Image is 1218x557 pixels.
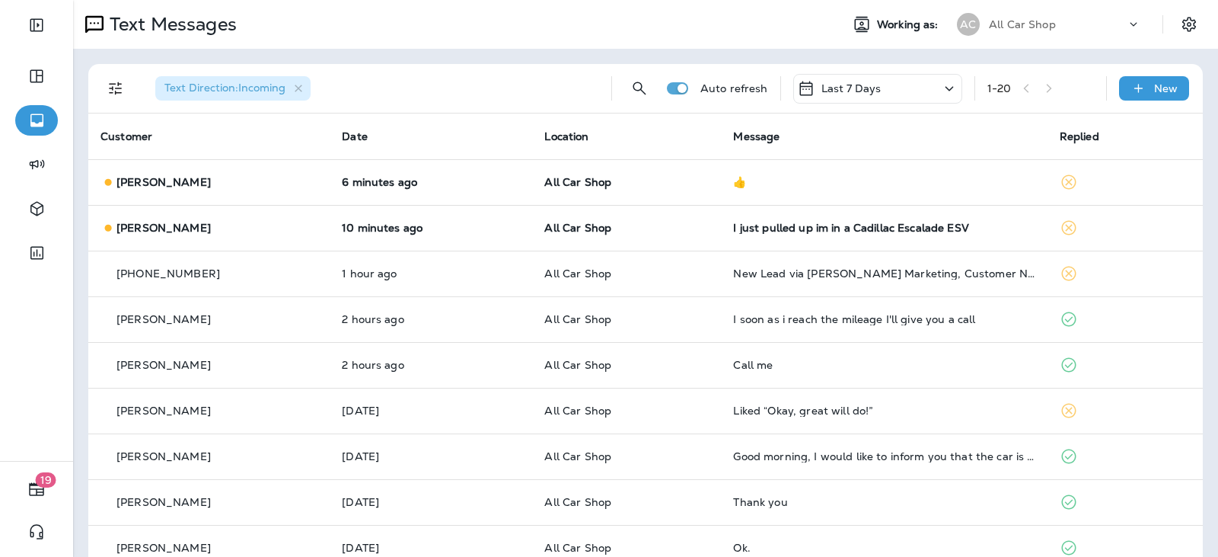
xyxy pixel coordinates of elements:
span: All Car Shop [544,450,611,463]
p: Sep 30, 2025 11:06 AM [342,405,520,417]
div: 1 - 20 [987,82,1012,94]
p: [PERSON_NAME] [116,542,211,554]
p: [PERSON_NAME] [116,450,211,463]
p: [PERSON_NAME] [116,359,211,371]
p: [PERSON_NAME] [116,496,211,508]
span: All Car Shop [544,312,611,326]
p: Oct 2, 2025 12:50 PM [342,267,520,280]
p: Auto refresh [700,82,768,94]
span: Text Direction : Incoming [164,81,285,94]
div: Text Direction:Incoming [155,76,311,101]
span: All Car Shop [544,541,611,555]
span: Message [733,130,780,143]
span: Date [342,130,368,143]
span: Customer [100,130,152,143]
span: All Car Shop [544,267,611,280]
span: All Car Shop [544,358,611,372]
span: All Car Shop [544,404,611,418]
span: All Car Shop [544,495,611,509]
div: Good morning, I would like to inform you that the car is no longer cooling today after I brought ... [733,450,1035,463]
div: Thank you [733,496,1035,508]
p: All Car Shop [989,18,1056,30]
button: 19 [15,474,58,504]
span: Working as: [877,18,942,31]
span: All Car Shop [544,175,611,189]
div: I soon as i reach the mileage I'll give you a call [733,313,1035,325]
p: [PHONE_NUMBER] [116,267,220,280]
div: Call me [733,359,1035,371]
p: Sep 26, 2025 12:42 PM [342,496,520,508]
span: Replied [1060,130,1099,143]
button: Settings [1175,11,1203,38]
p: Sep 28, 2025 08:40 AM [342,450,520,463]
span: 19 [36,472,56,488]
div: 👍 [733,176,1035,188]
div: Liked “Okay, great will do!” [733,405,1035,417]
p: Last 7 Days [821,82,882,94]
div: AC [957,13,980,36]
p: Oct 2, 2025 02:10 PM [342,176,520,188]
span: Location [544,130,588,143]
p: Oct 2, 2025 11:25 AM [342,359,520,371]
p: [PERSON_NAME] [116,405,211,417]
p: New [1154,82,1178,94]
button: Search Messages [624,73,655,104]
div: New Lead via Merrick Marketing, Customer Name: Paula C., Contact info: Masked phone number availa... [733,267,1035,280]
button: Filters [100,73,131,104]
button: Expand Sidebar [15,10,58,40]
p: [PERSON_NAME] [116,176,211,188]
div: I just pulled up im in a Cadillac Escalade ESV [733,222,1035,234]
p: Text Messages [104,13,237,36]
div: Ok. [733,542,1035,554]
span: All Car Shop [544,221,611,235]
p: [PERSON_NAME] [116,222,211,234]
p: Oct 2, 2025 11:31 AM [342,313,520,325]
p: Oct 2, 2025 02:06 PM [342,222,520,234]
p: [PERSON_NAME] [116,313,211,325]
p: Sep 25, 2025 04:32 PM [342,542,520,554]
